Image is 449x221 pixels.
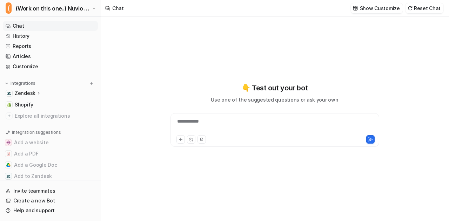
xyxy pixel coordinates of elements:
a: Customize [3,62,98,71]
img: explore all integrations [6,112,13,119]
img: Zendesk [7,91,11,95]
a: Explore all integrations [3,111,98,121]
img: expand menu [4,81,9,86]
img: Shopify [7,103,11,107]
img: reset [408,6,413,11]
a: Create a new Bot [3,196,98,206]
img: customize [353,6,358,11]
button: Add to ZendeskAdd to Zendesk [3,171,98,182]
span: (Work on this one..) Nuvio Customer Service Expert Bot [16,4,91,13]
img: Add a Google Doc [6,163,11,167]
p: Integration suggestions [12,129,61,136]
span: ( [6,2,12,14]
a: ShopifyShopify [3,100,98,110]
p: Use one of the suggested questions or ask your own [211,96,338,103]
button: Add a Google DocAdd a Google Doc [3,159,98,171]
p: 👇 Test out your bot [242,83,308,93]
button: Show Customize [351,3,403,13]
a: History [3,31,98,41]
span: Explore all integrations [15,110,95,122]
a: Chat [3,21,98,31]
img: Add a PDF [6,152,11,156]
p: Zendesk [15,90,35,97]
button: Reset Chat [406,3,443,13]
img: menu_add.svg [89,81,94,86]
span: Shopify [15,101,33,108]
button: Integrations [3,80,38,87]
button: Add a websiteAdd a website [3,137,98,148]
button: Add a PDFAdd a PDF [3,148,98,159]
p: Integrations [11,81,35,86]
img: Add a website [6,140,11,145]
a: Articles [3,51,98,61]
a: Invite teammates [3,186,98,196]
img: Add to Zendesk [6,174,11,178]
a: Help and support [3,206,98,215]
a: Reports [3,41,98,51]
div: Chat [112,5,124,12]
p: Show Customize [360,5,400,12]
